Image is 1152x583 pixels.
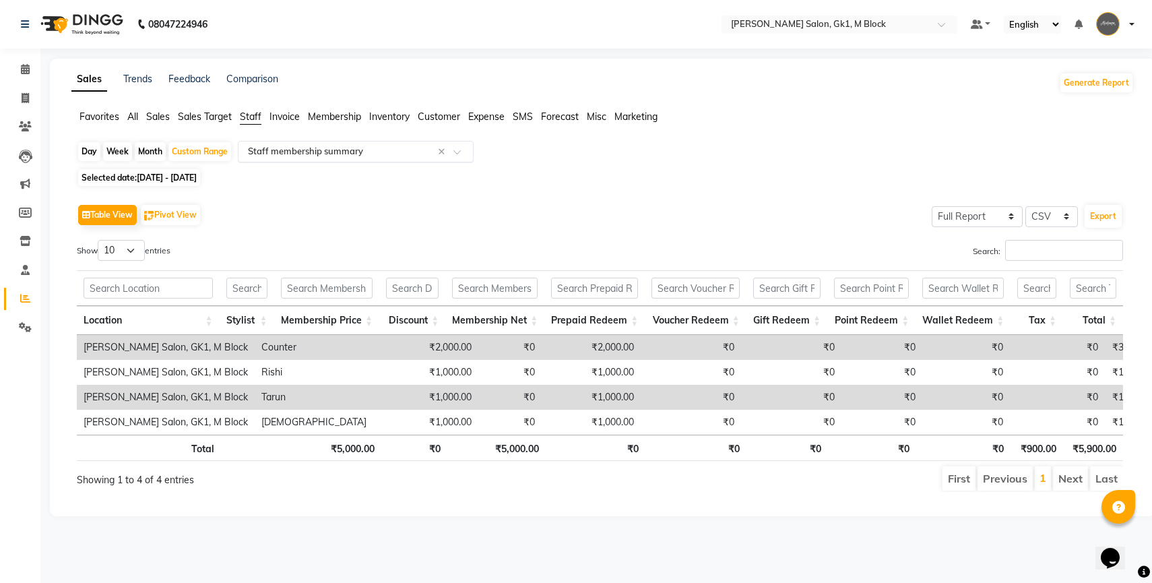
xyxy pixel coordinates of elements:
span: Selected date: [78,169,200,186]
td: ₹0 [922,385,1010,410]
td: ₹1,000.00 [373,385,478,410]
input: Search Gift Redeem [753,278,821,299]
td: ₹2,000.00 [373,335,478,360]
td: ₹0 [741,385,841,410]
td: ₹0 [741,360,841,385]
input: Search Voucher Redeem [651,278,739,299]
span: Sales [146,111,170,123]
img: logo [34,5,127,43]
button: Pivot View [141,205,200,225]
td: ₹0 [841,410,922,435]
img: pivot.png [144,211,154,221]
div: Week [103,142,132,161]
a: Comparison [226,73,278,85]
span: All [127,111,138,123]
td: ₹0 [841,385,922,410]
td: ₹1,000.00 [373,360,478,385]
td: ₹1,000.00 [542,410,641,435]
th: Total: activate to sort column ascending [1063,306,1123,335]
th: Wallet Redeem: activate to sort column ascending [916,306,1011,335]
span: Membership [308,111,361,123]
td: ₹1,000.00 [542,360,641,385]
button: Generate Report [1060,73,1132,92]
span: Forecast [541,111,579,123]
th: ₹0 [828,435,916,461]
td: ₹0 [478,360,542,385]
td: Tarun [255,385,373,410]
div: Showing 1 to 4 of 4 entries [77,465,501,487]
td: Counter [255,335,373,360]
input: Search Wallet Redeem [922,278,1004,299]
th: Membership Price: activate to sort column ascending [274,306,380,335]
th: Prepaid Redeem: activate to sort column ascending [544,306,645,335]
th: Voucher Redeem: activate to sort column ascending [645,306,746,335]
td: ₹0 [741,410,841,435]
td: ₹0 [641,410,741,435]
td: ₹0 [1010,410,1105,435]
input: Search Stylist [226,278,267,299]
td: ₹0 [741,335,841,360]
input: Search Prepaid Redeem [551,278,638,299]
td: ₹0 [922,410,1010,435]
button: Export [1085,205,1122,228]
th: ₹0 [645,435,747,461]
td: ₹0 [478,335,542,360]
span: Expense [468,111,505,123]
td: ₹0 [1010,335,1105,360]
td: ₹0 [641,385,741,410]
a: Sales [71,67,107,92]
th: Tax: activate to sort column ascending [1011,306,1063,335]
th: Gift Redeem: activate to sort column ascending [746,306,827,335]
label: Show entries [77,240,170,261]
td: ₹1,000.00 [373,410,478,435]
span: Marketing [614,111,658,123]
a: 1 [1039,471,1046,485]
span: Invoice [269,111,300,123]
td: ₹0 [1010,360,1105,385]
button: Table View [78,205,137,225]
label: Search: [973,240,1123,261]
td: ₹0 [841,335,922,360]
th: Discount: activate to sort column ascending [379,306,445,335]
td: ₹0 [841,360,922,385]
td: ₹0 [641,360,741,385]
td: [PERSON_NAME] Salon, GK1, M Block [77,335,255,360]
input: Search Point Redeem [834,278,909,299]
td: ₹0 [641,335,741,360]
th: ₹5,000.00 [276,435,381,461]
input: Search Tax [1017,278,1056,299]
b: 08047224946 [148,5,207,43]
th: ₹0 [546,435,645,461]
td: ₹0 [922,335,1010,360]
th: ₹0 [381,435,447,461]
div: Custom Range [168,142,231,161]
input: Search Membership Price [281,278,373,299]
span: Favorites [79,111,119,123]
td: ₹0 [478,385,542,410]
td: ₹0 [478,410,542,435]
a: Feedback [168,73,210,85]
td: Rishi [255,360,373,385]
th: Total [77,435,221,461]
span: SMS [513,111,533,123]
span: Sales Target [178,111,232,123]
iframe: chat widget [1095,529,1139,570]
span: Staff [240,111,261,123]
a: Trends [123,73,152,85]
span: Customer [418,111,460,123]
input: Search Total [1070,278,1116,299]
th: Stylist: activate to sort column ascending [220,306,274,335]
td: ₹1,000.00 [542,385,641,410]
span: Inventory [369,111,410,123]
th: ₹5,900.00 [1063,435,1123,461]
th: Point Redeem: activate to sort column ascending [827,306,916,335]
div: Month [135,142,166,161]
input: Search Discount [386,278,439,299]
th: Membership Net: activate to sort column ascending [445,306,544,335]
th: ₹0 [746,435,827,461]
td: [PERSON_NAME] Salon, GK1, M Block [77,360,255,385]
td: [DEMOGRAPHIC_DATA] [255,410,373,435]
td: ₹2,000.00 [542,335,641,360]
td: ₹0 [1010,385,1105,410]
th: ₹0 [916,435,1011,461]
